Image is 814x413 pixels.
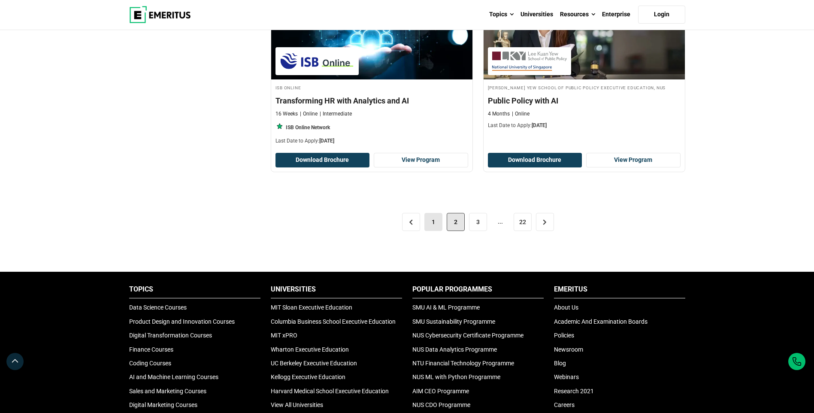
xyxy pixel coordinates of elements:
[412,304,480,311] a: SMU AI & ML Programme
[129,401,197,408] a: Digital Marketing Courses
[320,110,352,118] p: Intermediate
[469,213,487,231] a: 3
[129,318,235,325] a: Product Design and Innovation Courses
[129,304,187,311] a: Data Science Courses
[491,213,509,231] span: ...
[271,374,345,380] a: Kellogg Executive Education
[412,318,495,325] a: SMU Sustainability Programme
[271,388,389,395] a: Harvard Medical School Executive Education
[271,346,349,353] a: Wharton Executive Education
[271,360,357,367] a: UC Berkeley Executive Education
[286,124,330,131] p: ISB Online Network
[412,401,470,408] a: NUS CDO Programme
[488,153,582,167] button: Download Brochure
[412,346,497,353] a: NUS Data Analytics Programme
[412,360,514,367] a: NTU Financial Technology Programme
[319,138,334,144] span: [DATE]
[412,332,524,339] a: NUS Cybersecurity Certificate Programme
[424,213,442,231] a: 1
[402,213,420,231] a: <
[492,52,567,71] img: Lee Kuan Yew School of Public Policy Executive Education, NUS
[300,110,318,118] p: Online
[447,213,465,231] span: 2
[275,110,298,118] p: 16 Weeks
[488,110,510,118] p: 4 Months
[514,213,532,231] a: 22
[554,388,594,395] a: Research 2021
[554,318,648,325] a: Academic And Examination Boards
[412,388,469,395] a: AIM CEO Programme
[271,318,396,325] a: Columbia Business School Executive Education
[129,374,218,380] a: AI and Machine Learning Courses
[554,401,575,408] a: Careers
[129,332,212,339] a: Digital Transformation Courses
[271,304,352,311] a: MIT Sloan Executive Education
[280,52,354,71] img: ISB Online
[554,374,579,380] a: Webinars
[554,332,574,339] a: Policies
[638,6,685,24] a: Login
[271,401,323,408] a: View All Universities
[488,84,681,91] h4: [PERSON_NAME] Yew School of Public Policy Executive Education, NUS
[374,153,468,167] a: View Program
[536,213,554,231] a: >
[554,346,583,353] a: Newsroom
[275,84,468,91] h4: ISB Online
[129,346,173,353] a: Finance Courses
[488,95,681,106] h4: Public Policy with AI
[488,122,681,129] p: Last Date to Apply:
[129,388,206,395] a: Sales and Marketing Courses
[275,153,370,167] button: Download Brochure
[412,374,500,380] a: NUS ML with Python Programme
[512,110,530,118] p: Online
[554,360,566,367] a: Blog
[129,360,171,367] a: Coding Courses
[554,304,578,311] a: About Us
[271,332,297,339] a: MIT xPRO
[586,153,681,167] a: View Program
[275,95,468,106] h4: Transforming HR with Analytics and AI
[532,122,547,128] span: [DATE]
[275,137,468,145] p: Last Date to Apply:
